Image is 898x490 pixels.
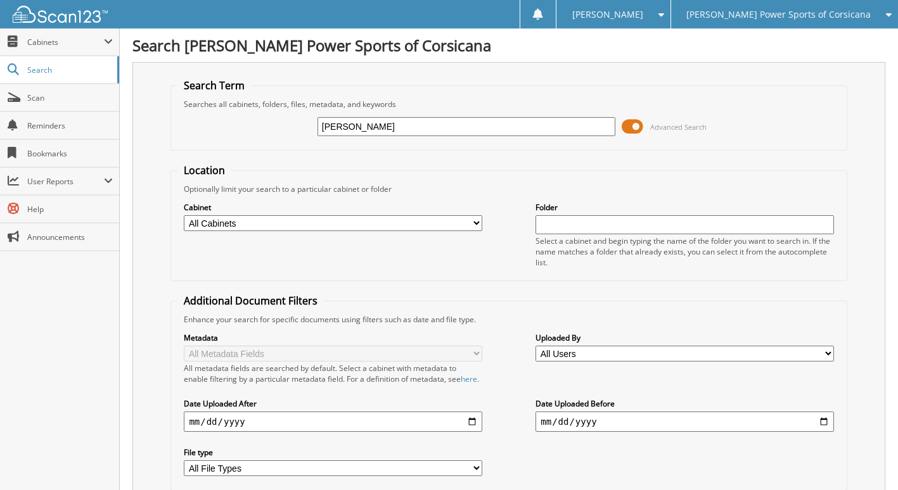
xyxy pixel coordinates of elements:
span: [PERSON_NAME] Power Sports of Corsicana [686,11,871,18]
div: Optionally limit your search to a particular cabinet or folder [177,184,840,194]
label: File type [184,447,482,458]
input: end [536,411,833,432]
input: start [184,411,482,432]
legend: Location [177,163,231,177]
label: Uploaded By [536,332,833,343]
h1: Search [PERSON_NAME] Power Sports of Corsicana [132,35,885,56]
img: scan123-logo-white.svg [13,6,108,23]
span: Scan [27,92,113,103]
label: Cabinet [184,202,482,213]
span: Search [27,65,111,75]
label: Folder [536,202,833,213]
span: Cabinets [27,37,104,47]
label: Date Uploaded Before [536,398,833,409]
span: Advanced Search [650,122,707,132]
label: Date Uploaded After [184,398,482,409]
div: Searches all cabinets, folders, files, metadata, and keywords [177,99,840,110]
iframe: Chat Widget [835,429,898,490]
div: All metadata fields are searched by default. Select a cabinet with metadata to enable filtering b... [184,363,482,384]
span: Help [27,204,113,215]
span: [PERSON_NAME] [572,11,643,18]
label: Metadata [184,332,482,343]
div: Enhance your search for specific documents using filters such as date and file type. [177,314,840,325]
a: here [461,374,477,384]
span: User Reports [27,176,104,187]
div: Select a cabinet and begin typing the name of the folder you want to search in. If the name match... [536,236,833,268]
legend: Search Term [177,79,251,92]
span: Reminders [27,120,113,131]
span: Announcements [27,232,113,242]
span: Bookmarks [27,148,113,159]
legend: Additional Document Filters [177,294,324,308]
